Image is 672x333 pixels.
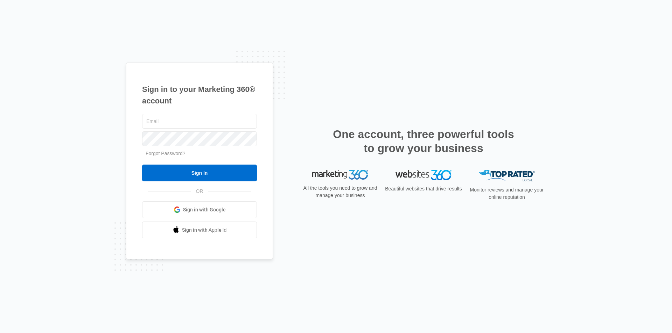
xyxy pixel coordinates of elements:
[191,188,208,195] span: OR
[142,201,257,218] a: Sign in with Google
[142,222,257,238] a: Sign in with Apple Id
[142,114,257,129] input: Email
[384,185,463,193] p: Beautiful websites that drive results
[183,206,226,213] span: Sign in with Google
[479,170,535,181] img: Top Rated Local
[142,165,257,181] input: Sign In
[146,151,185,156] a: Forgot Password?
[142,84,257,107] h1: Sign in to your Marketing 360® account
[468,186,546,201] p: Monitor reviews and manage your online reputation
[395,170,451,180] img: Websites 360
[331,127,516,155] h2: One account, three powerful tools to grow your business
[301,184,379,199] p: All the tools you need to grow and manage your business
[312,170,368,180] img: Marketing 360
[182,226,227,234] span: Sign in with Apple Id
